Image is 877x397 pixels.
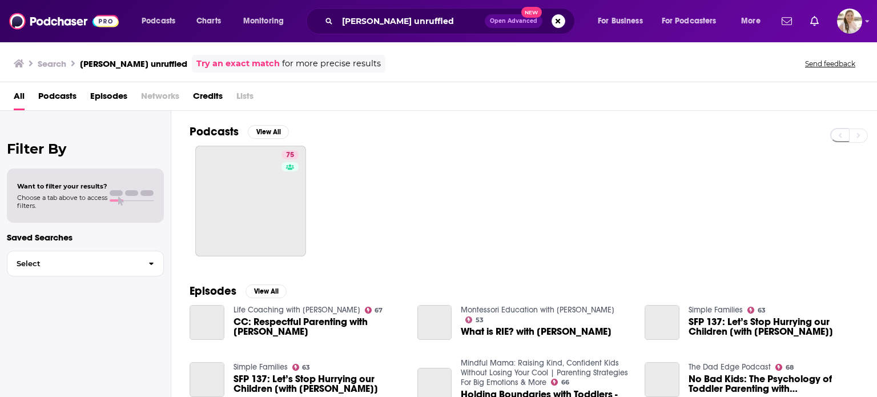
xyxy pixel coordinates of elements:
a: What is RIE? with Janet Lansbury [417,305,452,340]
span: Monitoring [243,13,284,29]
span: Lists [236,87,254,110]
a: 67 [365,307,383,314]
a: 68 [775,364,794,371]
span: 63 [758,308,766,313]
span: Open Advanced [490,18,537,24]
span: What is RIE? with [PERSON_NAME] [461,327,612,336]
a: All [14,87,25,110]
span: Choose a tab above to access filters. [17,194,107,210]
button: open menu [590,12,657,30]
div: Search podcasts, credits, & more... [317,8,586,34]
a: Show notifications dropdown [777,11,796,31]
span: for more precise results [282,57,381,70]
button: Show profile menu [837,9,862,34]
a: Charts [189,12,228,30]
span: 53 [476,318,484,323]
a: Try an exact match [196,57,280,70]
a: Simple Families [234,362,288,372]
a: 53 [465,316,484,323]
button: Select [7,251,164,276]
a: Montessori Education with Jesse McCarthy [461,305,614,315]
h3: Search [38,58,66,69]
button: open menu [235,12,299,30]
button: View All [248,125,289,139]
img: User Profile [837,9,862,34]
a: PodcastsView All [190,125,289,139]
a: Credits [193,87,223,110]
a: Podcasts [38,87,77,110]
a: No Bad Kids: The Psychology of Toddler Parenting with Janet Lansbury [689,374,859,394]
span: 66 [561,380,569,385]
span: New [521,7,542,18]
img: Podchaser - Follow, Share and Rate Podcasts [9,10,119,32]
h2: Episodes [190,284,236,298]
span: For Business [598,13,643,29]
a: EpisodesView All [190,284,287,298]
p: Saved Searches [7,232,164,243]
span: Charts [196,13,221,29]
a: What is RIE? with Janet Lansbury [461,327,612,336]
span: Want to filter your results? [17,182,107,190]
a: Life Coaching with Christine Hassler [234,305,360,315]
a: Simple Families [689,305,743,315]
button: Open AdvancedNew [485,14,542,28]
a: Show notifications dropdown [806,11,823,31]
input: Search podcasts, credits, & more... [337,12,485,30]
span: No Bad Kids: The Psychology of Toddler Parenting with [PERSON_NAME] [689,374,859,394]
button: open menu [654,12,733,30]
a: 75 [195,146,306,256]
a: No Bad Kids: The Psychology of Toddler Parenting with Janet Lansbury [645,362,679,397]
span: 75 [286,150,294,161]
a: SFP 137: Let’s Stop Hurrying our Children [with Janet Lansbury] [689,317,859,336]
button: View All [246,284,287,298]
a: 75 [281,150,299,159]
h2: Filter By [7,141,164,157]
a: CC: Respectful Parenting with Janet Lansbury [234,317,404,336]
span: More [741,13,761,29]
a: Episodes [90,87,127,110]
span: Select [7,260,139,267]
span: SFP 137: Let’s Stop Hurrying our Children [with [PERSON_NAME]] [234,374,404,394]
button: Send feedback [802,59,859,69]
a: SFP 137: Let’s Stop Hurrying our Children [with Janet Lansbury] [234,374,404,394]
span: SFP 137: Let’s Stop Hurrying our Children [with [PERSON_NAME]] [689,317,859,336]
a: CC: Respectful Parenting with Janet Lansbury [190,305,224,340]
a: Mindful Mama: Raising Kind, Confident Kids Without Losing Your Cool | Parenting Strategies For Bi... [461,358,628,387]
span: 67 [375,308,383,313]
a: 66 [551,379,569,386]
button: open menu [733,12,775,30]
span: For Podcasters [662,13,717,29]
a: 63 [747,307,766,314]
button: open menu [134,12,190,30]
a: SFP 137: Let’s Stop Hurrying our Children [with Janet Lansbury] [645,305,679,340]
h2: Podcasts [190,125,239,139]
a: 63 [292,364,311,371]
span: Logged in as acquavie [837,9,862,34]
a: SFP 137: Let’s Stop Hurrying our Children [with Janet Lansbury] [190,362,224,397]
span: 63 [302,365,310,370]
span: Podcasts [142,13,175,29]
span: 68 [786,365,794,370]
span: Networks [141,87,179,110]
a: The Dad Edge Podcast [689,362,771,372]
h3: [PERSON_NAME] unruffled [80,58,187,69]
span: CC: Respectful Parenting with [PERSON_NAME] [234,317,404,336]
